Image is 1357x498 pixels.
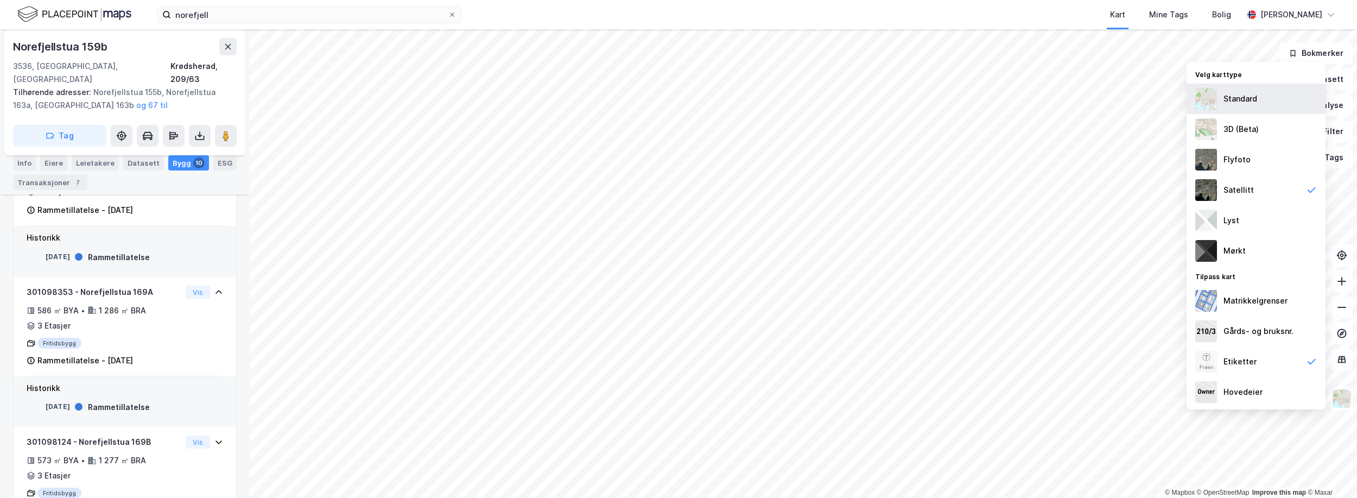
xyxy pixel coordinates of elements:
div: 301098353 - Norefjellstua 169A [27,286,181,299]
div: Bygg [168,155,209,171]
div: Matrikkelgrenser [1223,294,1288,307]
a: OpenStreetMap [1197,489,1250,496]
div: 1 277 ㎡ BRA [99,454,146,467]
div: 586 ㎡ BYA [37,304,79,317]
img: cadastreKeys.547ab17ec502f5a4ef2b.jpeg [1195,320,1217,342]
div: Historikk [27,231,223,244]
button: Filter [1301,121,1353,142]
img: Z [1195,149,1217,171]
div: Lyst [1223,214,1239,227]
div: 573 ㎡ BYA [37,454,79,467]
button: Vis [186,436,210,449]
div: 7 [72,177,83,188]
div: 301098124 - Norefjellstua 169B [27,436,181,449]
button: Tags [1302,147,1353,168]
div: Info [13,155,36,171]
div: Rammetillatelse - [DATE] [37,354,133,367]
input: Søk på adresse, matrikkel, gårdeiere, leietakere eller personer [171,7,448,23]
div: Eiere [40,155,67,171]
div: • [81,306,85,315]
div: Etiketter [1223,355,1257,368]
div: Flyfoto [1223,153,1251,166]
div: Velg karttype [1187,64,1326,84]
div: Mørkt [1223,244,1246,257]
div: Satellitt [1223,184,1254,197]
div: Norefjellstua 155b, Norefjellstua 163a, [GEOGRAPHIC_DATA] 163b [13,86,228,112]
div: Transaksjoner [13,175,87,190]
img: 9k= [1195,179,1217,201]
img: majorOwner.b5e170eddb5c04bfeeff.jpeg [1195,381,1217,403]
button: Vis [186,286,210,299]
div: [DATE] [27,252,70,262]
button: Bokmerker [1279,42,1353,64]
img: nCdM7BzjoCAAAAAElFTkSuQmCC [1195,240,1217,262]
div: 3536, [GEOGRAPHIC_DATA], [GEOGRAPHIC_DATA] [13,60,170,86]
img: luj3wr1y2y3+OchiMxRmMxRlscgabnMEmZ7DJGWxyBpucwSZnsMkZbHIGm5zBJmewyRlscgabnMEmZ7DJGWxyBpucwSZnsMkZ... [1195,210,1217,231]
span: Tilhørende adresser: [13,87,93,97]
a: Improve this map [1252,489,1306,496]
div: Leietakere [72,155,119,171]
img: Z [1195,118,1217,140]
img: Z [1195,88,1217,110]
div: 10 [193,157,205,168]
div: • [81,456,85,465]
div: Rammetillatelse - [DATE] [37,204,133,217]
div: 3 Etasjer [37,469,71,482]
div: 1 286 ㎡ BRA [99,304,146,317]
div: Mine Tags [1149,8,1188,21]
div: Hovedeier [1223,386,1263,399]
div: ESG [213,155,237,171]
div: Standard [1223,92,1257,105]
div: Gårds- og bruksnr. [1223,325,1293,338]
img: logo.f888ab2527a4732fd821a326f86c7f29.svg [17,5,131,24]
iframe: Chat Widget [1303,446,1357,498]
div: Datasett [123,155,164,171]
div: Bolig [1212,8,1231,21]
div: [PERSON_NAME] [1260,8,1322,21]
div: Krødsherad, 209/63 [170,60,237,86]
div: 3D (Beta) [1223,123,1259,136]
div: [DATE] [27,402,70,412]
div: Historikk [27,382,223,395]
button: Tag [13,125,106,147]
div: Tilpass kart [1187,266,1326,286]
div: Rammetillatelse [88,251,150,264]
div: 3 Etasjer [37,319,71,332]
img: cadastreBorders.cfe08de4b5ddd52a10de.jpeg [1195,290,1217,312]
div: Rammetillatelse [88,401,150,414]
div: Kart [1110,8,1125,21]
img: Z [1331,388,1352,409]
a: Mapbox [1165,489,1195,496]
img: Z [1195,351,1217,373]
div: Norefjellstua 159b [13,38,109,55]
